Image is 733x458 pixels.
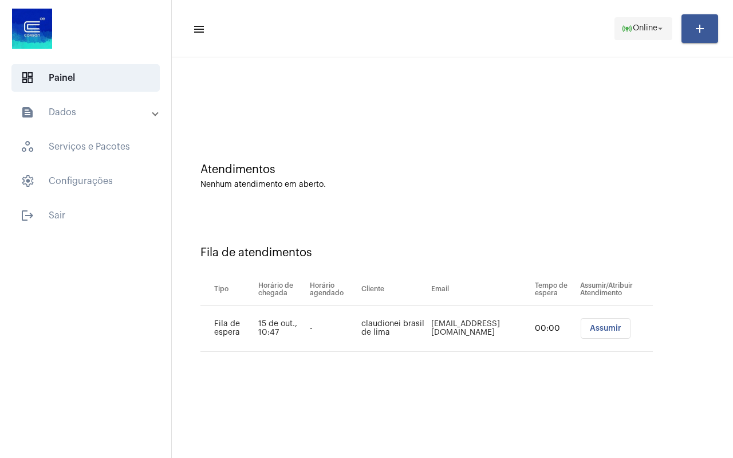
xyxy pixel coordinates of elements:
mat-icon: sidenav icon [192,22,204,36]
td: Fila de espera [200,306,255,352]
th: Horário agendado [307,273,358,306]
span: Configurações [11,167,160,195]
div: Nenhum atendimento em aberto. [200,181,704,189]
span: sidenav icon [21,174,34,188]
td: [EMAIL_ADDRESS][DOMAIN_NAME] [428,306,531,352]
th: Email [428,273,531,306]
td: claudionei brasil de lima [358,306,428,352]
button: Online [614,17,672,40]
mat-icon: add [693,22,707,36]
th: Cliente [358,273,428,306]
mat-chip-list: selection [580,318,653,339]
mat-icon: sidenav icon [21,209,34,222]
th: Tipo [200,273,255,306]
span: Online [633,25,657,33]
button: Assumir [581,318,630,339]
img: d4669ae0-8c07-2337-4f67-34b0df7f5ae4.jpeg [9,6,55,52]
mat-panel-title: Dados [21,105,153,119]
span: sidenav icon [21,71,34,85]
td: 00:00 [532,306,577,352]
div: Atendimentos [200,163,704,176]
span: sidenav icon [21,140,34,154]
span: Assumir [590,324,621,332]
mat-icon: arrow_drop_down [655,24,665,34]
td: - [307,306,358,352]
mat-expansion-panel-header: sidenav iconDados [7,99,171,126]
div: Fila de atendimentos [200,246,704,259]
th: Tempo de espera [532,273,577,306]
mat-icon: sidenav icon [21,105,34,119]
span: Sair [11,202,160,229]
mat-icon: online_prediction [621,23,633,34]
span: Serviços e Pacotes [11,133,160,161]
td: 15 de out., 10:47 [255,306,307,352]
th: Horário de chegada [255,273,307,306]
span: Painel [11,64,160,92]
th: Assumir/Atribuir Atendimento [577,273,653,306]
